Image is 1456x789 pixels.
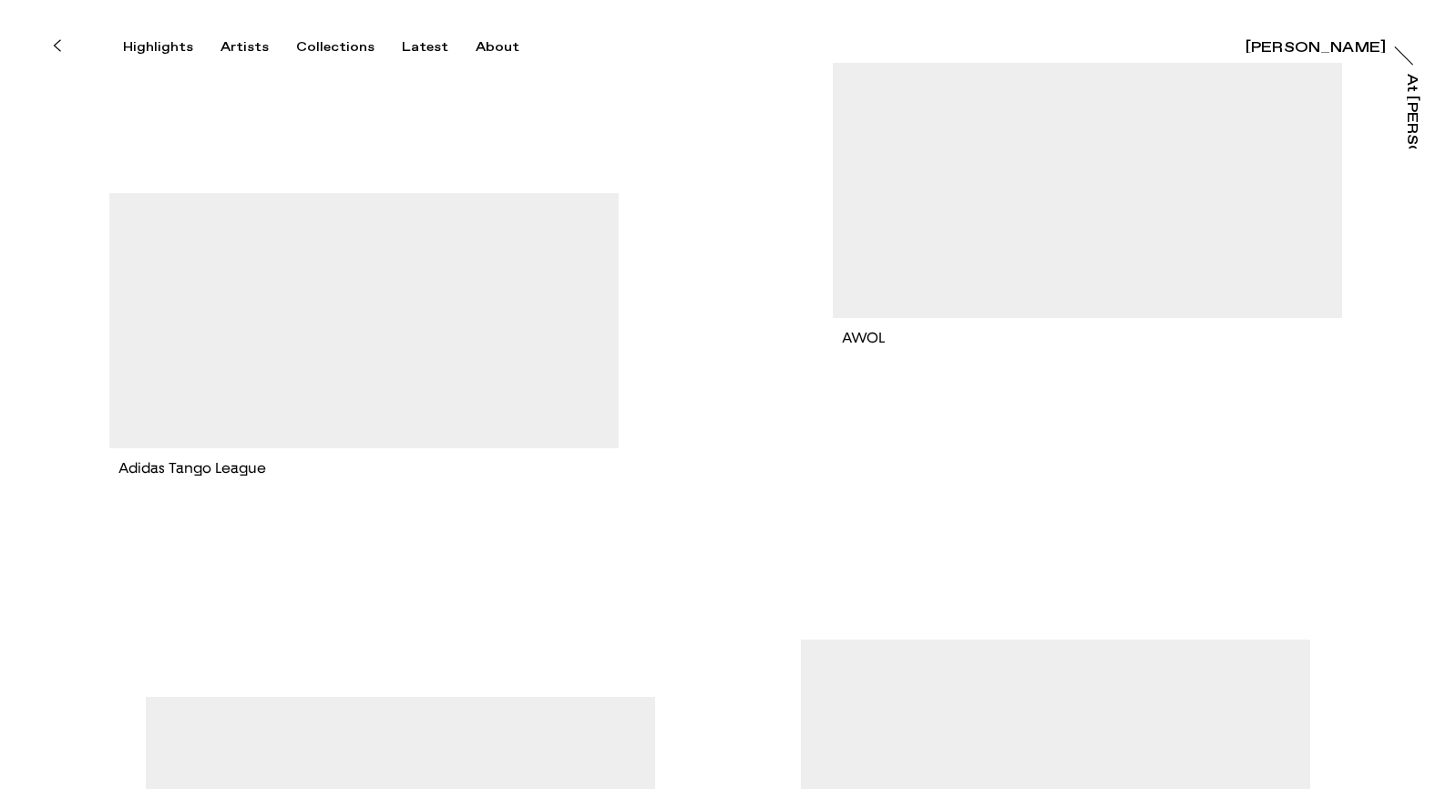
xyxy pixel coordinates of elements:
[220,39,296,56] button: Artists
[476,39,519,56] div: About
[220,39,269,56] div: Artists
[402,39,448,56] div: Latest
[1407,74,1425,149] a: At [PERSON_NAME]
[296,39,402,56] button: Collections
[833,318,1342,349] h2: AWOL
[123,39,193,56] div: Highlights
[123,39,220,56] button: Highlights
[476,39,547,56] button: About
[296,39,374,56] div: Collections
[402,39,476,56] button: Latest
[109,448,619,479] h2: Adidas Tango League
[1246,35,1386,53] a: [PERSON_NAME]
[1404,74,1419,237] div: At [PERSON_NAME]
